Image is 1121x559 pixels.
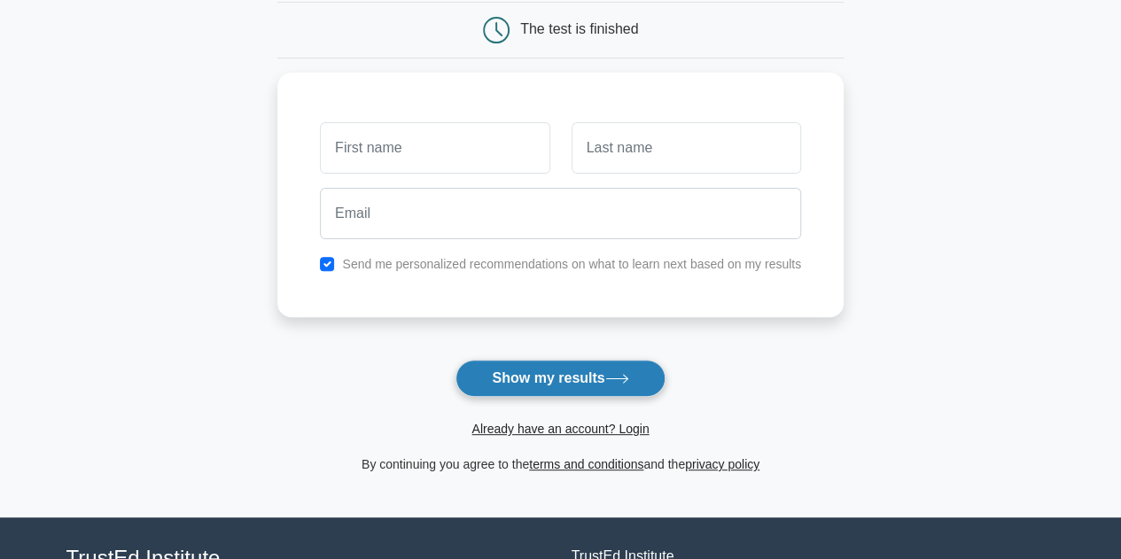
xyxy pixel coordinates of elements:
input: First name [320,122,549,174]
div: The test is finished [520,21,638,36]
label: Send me personalized recommendations on what to learn next based on my results [342,257,801,271]
input: Email [320,188,801,239]
a: terms and conditions [529,457,643,471]
button: Show my results [455,360,665,397]
a: Already have an account? Login [471,422,649,436]
div: By continuing you agree to the and the [267,454,854,475]
a: privacy policy [685,457,759,471]
input: Last name [572,122,801,174]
